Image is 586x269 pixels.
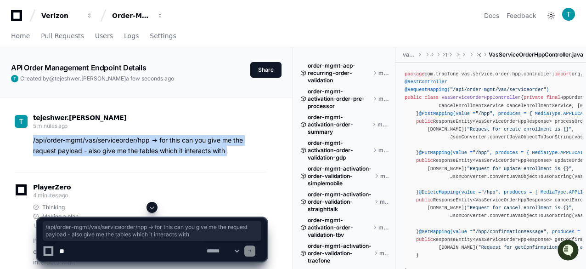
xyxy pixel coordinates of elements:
[562,8,575,21] img: ACg8ocL-P3SnoSMinE6cJ4KuvimZdrZkjavFcOgZl8SznIp-YIbKyw=s96-c
[124,33,139,39] span: Logs
[9,9,28,28] img: PlayerZero
[484,11,499,20] a: Docs
[95,26,113,47] a: Users
[150,33,176,39] span: Settings
[441,95,521,100] span: VasServiceOrderHppController
[403,51,416,58] span: vas-service-order-hpp
[405,87,549,92] span: @RequestMapping( )
[65,96,111,103] a: Powered byPylon
[416,197,433,203] span: public
[416,119,433,124] span: public
[38,7,96,24] button: Verizon
[416,158,433,163] span: public
[467,126,572,132] span: "Request for create enrollment is {}"
[33,184,71,190] span: PlayerZero
[20,75,174,82] span: Created by
[45,223,259,238] span: /api/order-mgmt/vas/serviceorder/hpp -> for this can you give me the request payload - also give ...
[41,26,84,47] a: Pull Requests
[308,191,372,213] span: order-mgmt-activation-order-validation-straighttalk
[524,95,543,100] span: private
[475,111,492,116] span: "/hpp"
[481,189,498,195] span: "/hpp"
[308,139,371,161] span: order-mgmt-activation-order-validation-gdp
[124,26,139,47] a: Logs
[33,122,68,129] span: 5 minutes ago
[405,71,424,77] span: package
[108,7,167,24] button: Order-Management-Legacy
[11,26,30,47] a: Home
[507,11,536,20] button: Feedback
[33,135,267,156] p: /api/order-mgmt/vas/serviceorder/hpp -> for this can you give me the request payload - also give ...
[126,75,174,82] span: a few seconds ago
[19,69,36,85] img: 7521149027303_d2c55a7ec3fe4098c2f6_72.png
[11,33,30,39] span: Home
[424,95,439,100] span: class
[380,172,389,180] span: master
[405,95,422,100] span: public
[445,51,447,58] span: tracfone
[467,166,572,172] span: "Request for update enrollment is {}"
[308,165,373,187] span: order-mgmt-activation-order-validation-simplemobile
[479,51,481,58] span: controller
[546,95,560,100] span: final
[11,63,146,72] app-text-character-animate: API Order Management Endpoint Details
[112,11,152,20] div: Order-Management-Legacy
[41,33,84,39] span: Pull Requests
[378,69,389,77] span: master
[308,88,371,110] span: order-mgmt-activation-order-pre-processor
[380,198,389,206] span: master
[450,87,546,92] span: "/api/order-mgmt/vas/serviceorder"
[459,51,460,58] span: service
[489,51,583,58] span: VasServiceOrderHppController.java
[91,97,111,103] span: Pylon
[9,37,167,52] div: Welcome
[15,115,28,128] img: ACg8ocL-P3SnoSMinE6cJ4KuvimZdrZkjavFcOgZl8SznIp-YIbKyw=s96-c
[156,71,167,82] button: Start new chat
[9,69,26,85] img: 1756235613930-3d25f9e4-fa56-45dd-b3ad-e072dfbd1548
[41,11,81,20] div: Verizon
[250,62,282,78] button: Share
[33,114,127,121] span: tejeshwer.[PERSON_NAME]
[49,75,55,82] span: @
[308,114,370,136] span: order-mgmt-activation-order-summary
[378,121,389,128] span: master
[41,69,151,78] div: Start new chat
[378,95,389,103] span: master
[33,192,68,199] span: 4 minutes ago
[11,75,18,82] img: ACg8ocL-P3SnoSMinE6cJ4KuvimZdrZkjavFcOgZl8SznIp-YIbKyw=s96-c
[308,62,371,84] span: order-mgmt-acp-recurring-order-validation
[473,150,490,155] span: "/hpp"
[41,78,143,85] div: We're offline, but we'll be back soon!
[378,147,389,154] span: master
[557,239,581,263] iframe: Open customer support
[405,79,447,85] span: @RestController
[555,71,572,77] span: import
[95,33,113,39] span: Users
[55,75,126,82] span: tejeshwer.[PERSON_NAME]
[150,26,176,47] a: Settings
